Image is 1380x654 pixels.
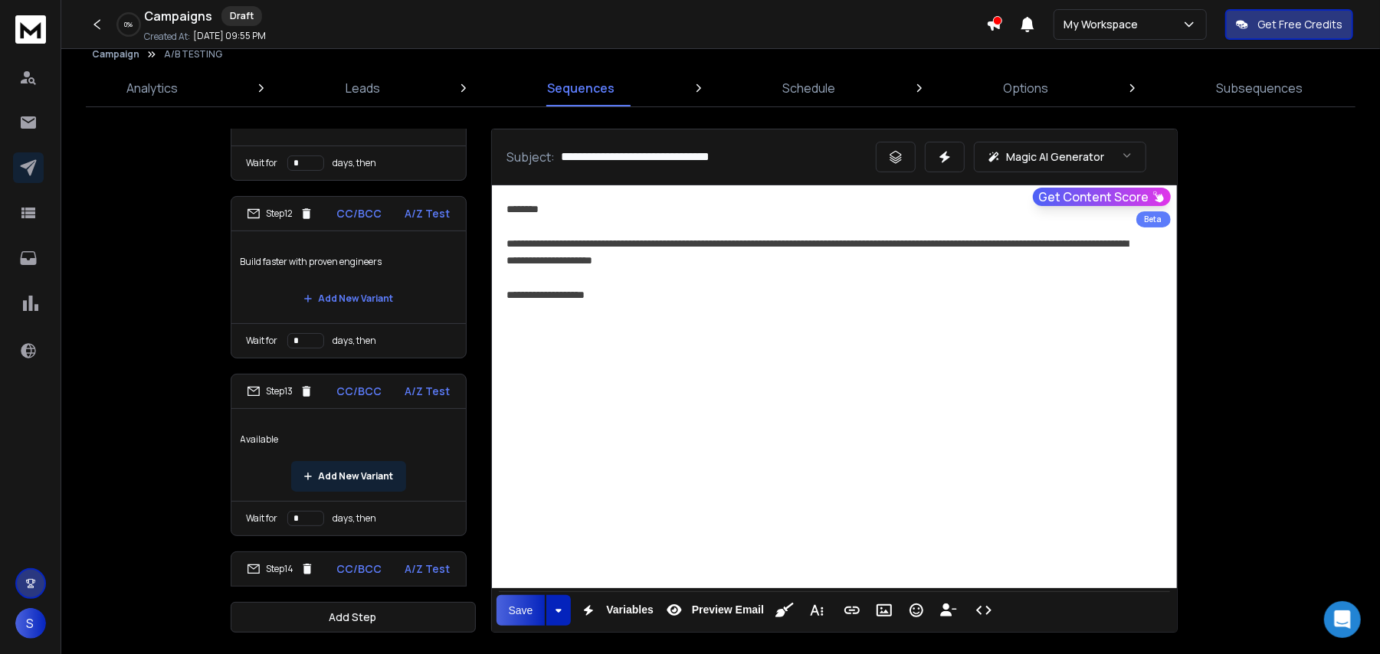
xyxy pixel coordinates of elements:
p: 0 % [125,20,133,29]
span: Variables [603,603,657,616]
p: Wait for [247,512,278,525]
span: Preview Email [689,603,767,616]
h1: Campaigns [144,7,212,25]
button: S [15,608,46,639]
a: Subsequences [1207,70,1312,106]
a: Schedule [773,70,844,106]
p: Available [241,418,457,461]
button: Add New Variant [291,283,406,314]
p: days, then [333,157,377,169]
p: CC/BCC [336,384,382,399]
p: Sequences [548,79,615,97]
div: Beta [1136,211,1171,227]
a: Analytics [117,70,187,106]
button: Insert Unsubscribe Link [934,595,963,626]
p: A/Z Test [405,206,451,221]
div: Step 12 [247,207,313,221]
p: Subsequences [1216,79,1303,97]
div: Draft [221,6,262,26]
p: CC/BCC [336,206,382,221]
button: Add New Variant [291,461,406,492]
p: CC/BCC [337,561,382,577]
p: Wait for [247,157,278,169]
p: days, then [333,512,377,525]
p: A/Z Test [405,561,451,577]
p: A/Z Test [405,384,451,399]
a: Options [994,70,1057,106]
button: Magic AI Generator [974,142,1146,172]
button: Code View [969,595,998,626]
p: Leads [346,79,380,97]
a: Leads [336,70,389,106]
li: Step13CC/BCCA/Z TestAvailableAdd New VariantWait fordays, then [231,374,467,536]
button: Get Free Credits [1225,9,1353,40]
button: Save [497,595,546,626]
p: A/B TESTING [164,48,222,60]
p: Schedule [782,79,835,97]
button: Variables [574,595,657,626]
button: Add Step [231,602,476,633]
div: Step 13 [247,384,313,398]
img: logo [15,15,46,44]
button: Get Content Score [1033,188,1171,206]
p: Build faster with proven engineers [241,240,457,283]
p: Created At: [144,31,190,43]
p: [DATE] 09:55 PM [193,30,266,42]
div: Step 14 [247,562,314,576]
p: My Workspace [1064,17,1144,32]
p: Options [1003,79,1048,97]
a: Sequences [539,70,624,106]
div: Open Intercom Messenger [1324,601,1361,638]
p: Subject: [507,148,556,166]
button: Campaign [92,48,139,60]
p: Get Free Credits [1257,17,1342,32]
p: days, then [333,335,377,347]
p: Wait for [247,335,278,347]
p: Analytics [126,79,178,97]
button: Preview Email [660,595,767,626]
p: Magic AI Generator [1007,149,1105,165]
li: Step12CC/BCCA/Z TestBuild faster with proven engineersAdd New VariantWait fordays, then [231,196,467,358]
